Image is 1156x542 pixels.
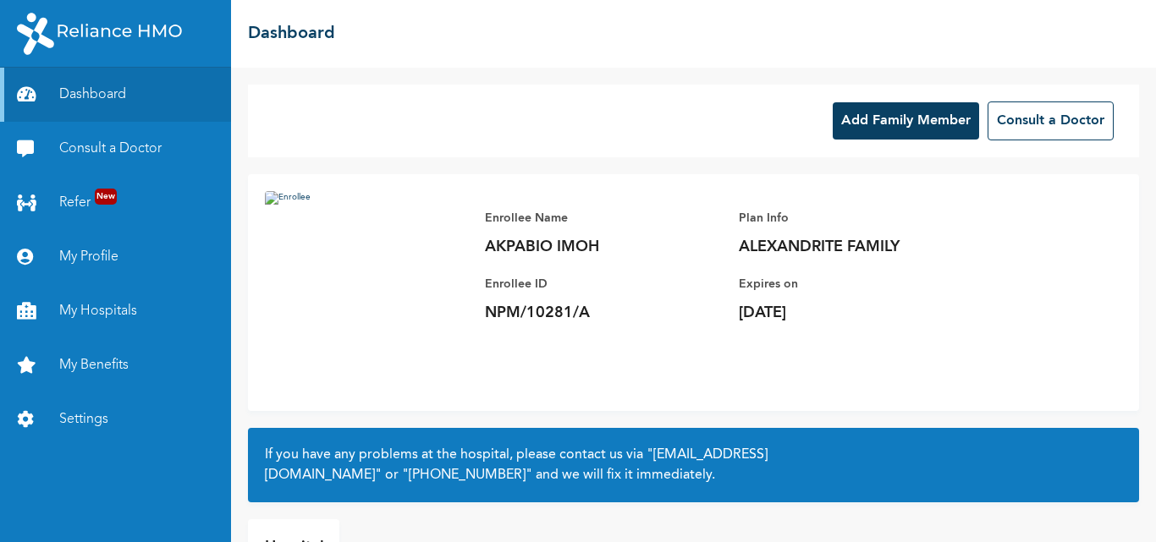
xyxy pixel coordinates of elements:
span: New [95,189,117,205]
p: NPM/10281/A [485,303,722,323]
h2: Dashboard [248,21,335,47]
p: [DATE] [739,303,976,323]
p: ALEXANDRITE FAMILY [739,237,976,257]
p: Expires on [739,274,976,294]
p: Plan Info [739,208,976,228]
img: RelianceHMO's Logo [17,13,182,55]
p: Enrollee Name [485,208,722,228]
iframe: SalesIQ Chatwindow [821,14,1152,529]
img: Enrollee [265,191,468,394]
a: "[PHONE_NUMBER]" [402,468,532,482]
p: Enrollee ID [485,274,722,294]
h2: If you have any problems at the hospital, please contact us via or and we will fix it immediately. [265,445,1122,485]
p: AKPABIO IMOH [485,237,722,257]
